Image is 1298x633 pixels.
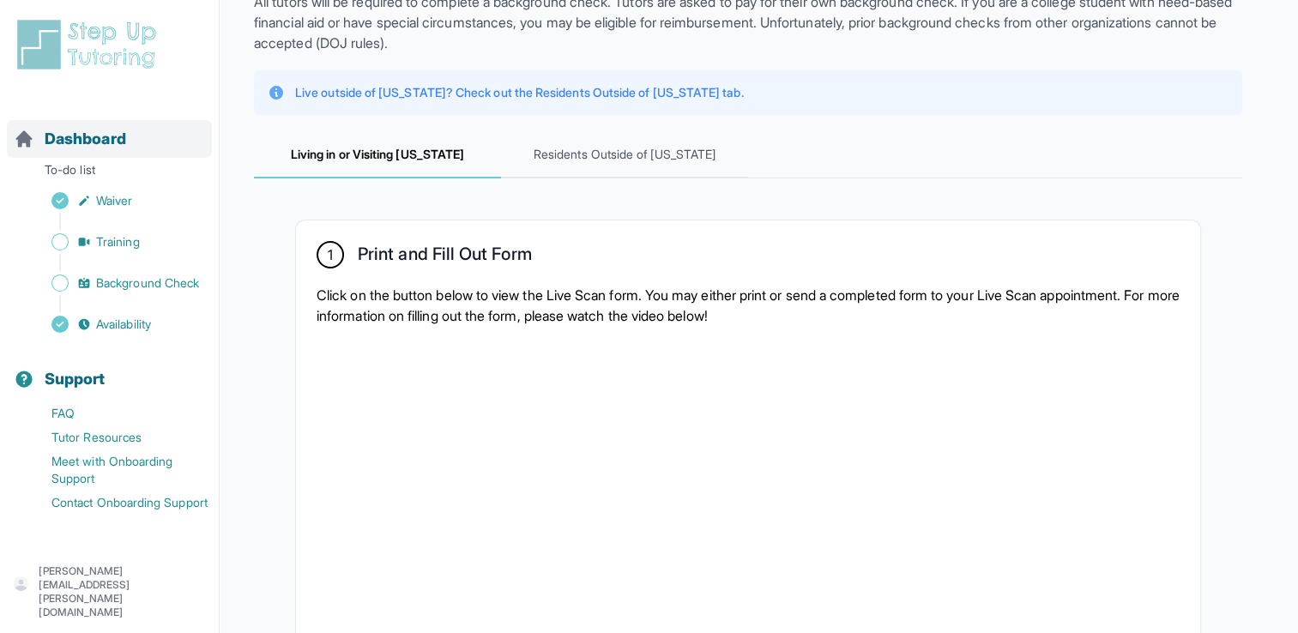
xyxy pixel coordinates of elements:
span: Dashboard [45,127,126,151]
h2: Print and Fill Out Form [358,244,532,271]
p: Click on the button below to view the Live Scan form. You may either print or send a completed fo... [317,285,1180,326]
a: Training [14,230,219,254]
a: Contact Onboarding Support [14,491,219,515]
span: Residents Outside of [US_STATE] [501,132,748,178]
span: Support [45,367,106,391]
a: Waiver [14,189,219,213]
a: Background Check [14,271,219,295]
span: Training [96,233,140,250]
p: [PERSON_NAME][EMAIL_ADDRESS][PERSON_NAME][DOMAIN_NAME] [39,564,205,619]
span: Background Check [96,274,199,292]
a: Dashboard [14,127,126,151]
img: logo [14,17,166,72]
a: Meet with Onboarding Support [14,449,219,491]
span: 1 [328,244,333,265]
p: Live outside of [US_STATE]? Check out the Residents Outside of [US_STATE] tab. [295,84,743,101]
span: Living in or Visiting [US_STATE] [254,132,501,178]
span: Availability [96,316,151,333]
button: [PERSON_NAME][EMAIL_ADDRESS][PERSON_NAME][DOMAIN_NAME] [14,564,205,619]
button: Support [7,340,212,398]
button: Dashboard [7,99,212,158]
span: Waiver [96,192,132,209]
p: To-do list [7,161,212,185]
a: Availability [14,312,219,336]
a: FAQ [14,401,219,425]
a: Tutor Resources [14,425,219,449]
nav: Tabs [254,132,1242,178]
